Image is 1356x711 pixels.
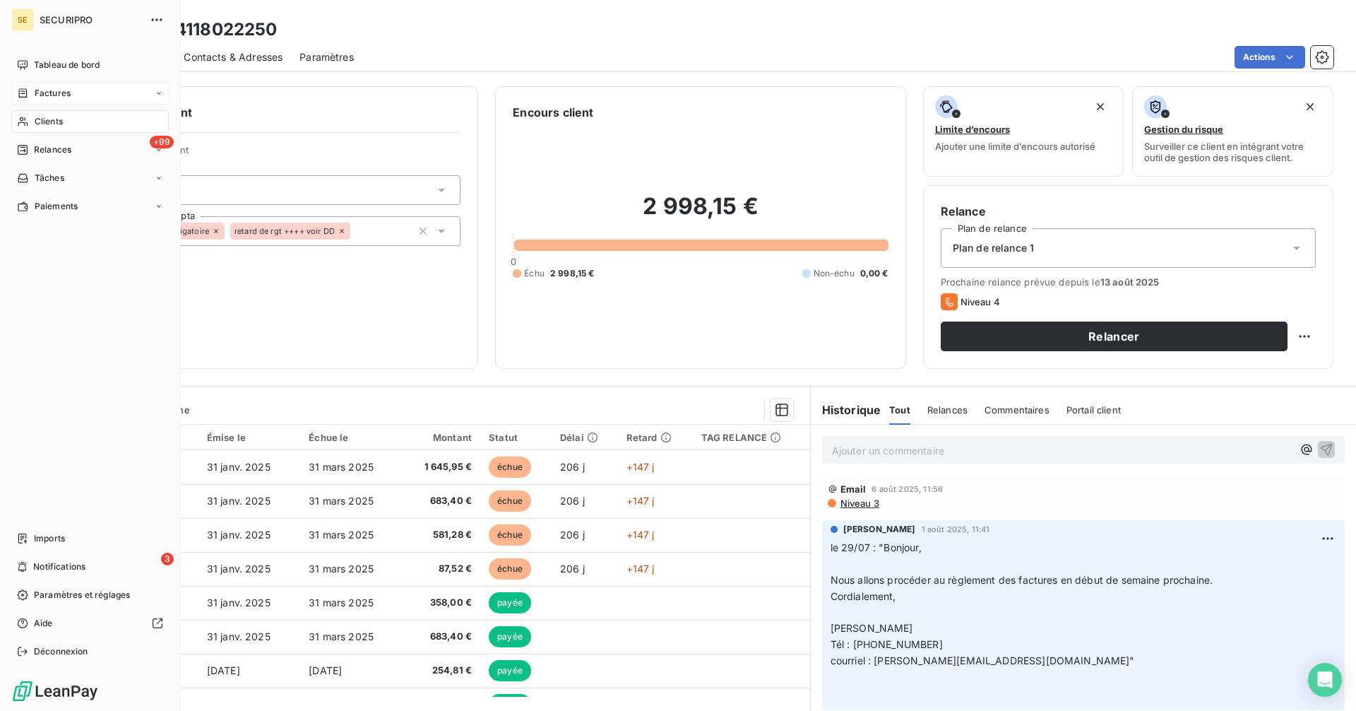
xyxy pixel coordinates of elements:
[33,560,85,573] span: Notifications
[309,597,374,609] span: 31 mars 2025
[309,664,342,676] span: [DATE]
[309,461,374,473] span: 31 mars 2025
[309,432,391,443] div: Échue le
[626,529,655,541] span: +147 j
[831,574,1213,586] span: Nous allons procéder au règlement des factures en début de semaine prochaine.
[34,59,100,71] span: Tableau de bord
[941,276,1316,288] span: Prochaine relance prévue depuis le
[840,483,867,495] span: Email
[207,529,270,541] span: 31 janv. 2025
[114,144,460,164] span: Propriétés Client
[560,461,585,473] span: 206 j
[814,267,855,280] span: Non-échu
[489,626,531,647] span: payée
[35,115,63,128] span: Clients
[11,680,99,703] img: Logo LeanPay
[207,495,270,507] span: 31 janv. 2025
[560,529,585,541] span: 206 j
[408,664,472,678] span: 254,81 €
[560,432,609,443] div: Délai
[150,136,174,148] span: +99
[831,541,922,553] span: le 29/07 : "Bonjour,
[524,267,545,280] span: Échu
[309,495,374,507] span: 31 mars 2025
[923,86,1124,177] button: Limite d’encoursAjouter une limite d’encours autorisé
[961,296,1000,307] span: Niveau 4
[11,527,169,550] a: Imports
[985,404,1049,416] span: Commentaires
[184,50,282,64] span: Contacts & Adresses
[35,200,78,213] span: Paiements
[234,227,335,235] span: retard de rgt ++++ voir DD
[207,664,240,676] span: [DATE]
[860,267,888,280] span: 0,00 €
[35,172,64,184] span: Tâches
[927,404,968,416] span: Relances
[11,167,169,189] a: Tâches
[11,8,34,31] div: SE
[408,596,472,610] span: 358,00 €
[11,110,169,133] a: Clients
[489,660,531,681] span: payée
[207,461,270,473] span: 31 janv. 2025
[489,558,531,580] span: échue
[34,532,65,545] span: Imports
[408,630,472,644] span: 683,40 €
[161,553,174,565] span: 3
[953,241,1035,255] span: Plan de relance 1
[941,203,1316,220] h6: Relance
[11,139,169,161] a: +99Relances
[309,529,374,541] span: 31 mars 2025
[941,322,1287,351] button: Relancer
[843,523,916,536] span: [PERSON_NAME]
[1144,124,1223,135] span: Gestion du risque
[831,590,896,602] span: Cordialement,
[408,460,472,474] span: 1 645,95 €
[11,82,169,105] a: Factures
[35,87,71,100] span: Factures
[889,404,910,416] span: Tout
[85,104,460,121] h6: Informations client
[11,584,169,606] a: Paramètres et réglages
[207,563,270,575] span: 31 janv. 2025
[1144,141,1321,163] span: Surveiller ce client en intégrant votre outil de gestion des risques client.
[626,563,655,575] span: +147 j
[11,195,169,218] a: Paiements
[626,461,655,473] span: +147 j
[11,612,169,635] a: Aide
[408,562,472,576] span: 87,52 €
[207,597,270,609] span: 31 janv. 2025
[513,192,888,235] h2: 2 998,15 €
[935,141,1095,152] span: Ajouter une limite d’encours autorisé
[922,525,990,534] span: 1 août 2025, 11:41
[839,498,879,509] span: Niveau 3
[872,485,943,493] span: 6 août 2025, 11:56
[11,54,169,76] a: Tableau de bord
[1132,86,1333,177] button: Gestion du risqueSurveiller ce client en intégrant votre outil de gestion des risques client.
[1066,404,1121,416] span: Portail client
[34,617,53,630] span: Aide
[124,17,277,42] h3: BCL - 4118022250
[1100,276,1160,288] span: 13 août 2025
[309,630,374,642] span: 31 mars 2025
[1235,46,1305,69] button: Actions
[489,457,531,478] span: échue
[350,225,362,237] input: Ajouter une valeur
[935,124,1010,135] span: Limite d’encours
[489,524,531,546] span: échue
[299,50,354,64] span: Paramètres
[550,267,595,280] span: 2 998,15 €
[513,104,593,121] h6: Encours client
[34,589,130,601] span: Paramètres et réglages
[626,432,684,443] div: Retard
[408,494,472,508] span: 683,40 €
[34,143,71,156] span: Relances
[489,490,531,512] span: échue
[309,563,374,575] span: 31 mars 2025
[40,14,141,25] span: SECURIPRO
[489,592,531,613] span: payée
[701,432,802,443] div: TAG RELANCE
[560,563,585,575] span: 206 j
[831,638,943,650] span: Tél : [PHONE_NUMBER]
[408,432,472,443] div: Montant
